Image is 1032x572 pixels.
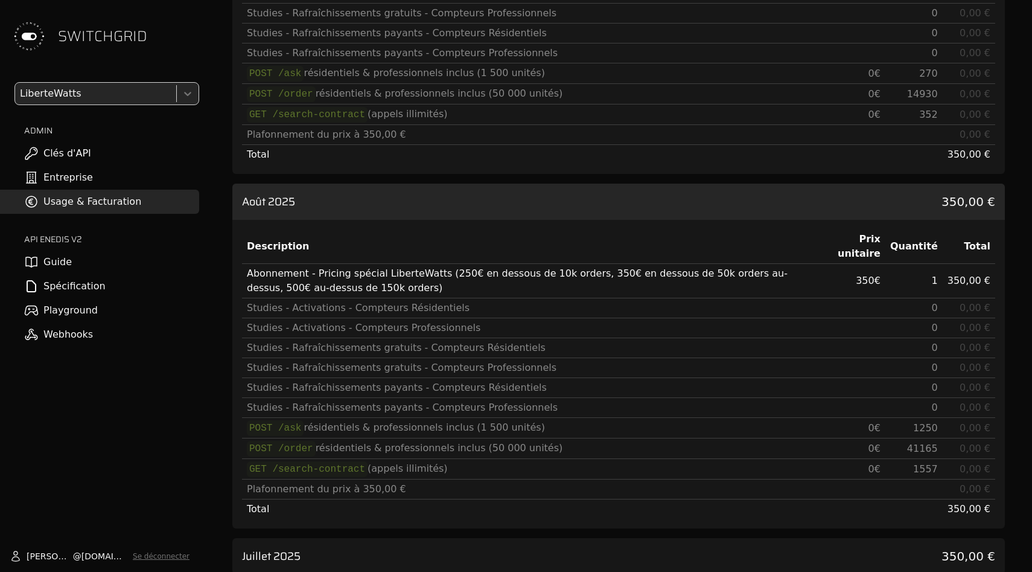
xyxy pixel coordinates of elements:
div: Plafonnement du prix à 350,00 € [247,127,810,142]
span: 350,00 € [941,548,995,565]
div: résidentiels & professionnels inclus (1 500 unités) [247,66,810,81]
span: 0 [932,302,938,313]
span: 0 [932,47,938,59]
img: Switchgrid Logo [10,17,48,56]
span: 0 € [868,443,881,454]
div: (appels illimités) [247,461,810,477]
span: 0,00 € [960,7,990,19]
div: résidentiels & professionnels inclus (1 500 unités) [247,420,810,435]
span: 0,00 € [960,27,990,39]
span: Total [247,503,269,515]
code: POST /ask [247,420,304,436]
span: [DOMAIN_NAME] [81,550,128,562]
span: 0 [932,322,938,333]
div: Studies - Rafraîchissements gratuits - Compteurs Professionnels [247,361,810,375]
div: Studies - Rafraîchissements gratuits - Compteurs Résidentiels [247,341,810,355]
span: 270 [919,68,938,79]
div: Studies - Activations - Compteurs Résidentiels [247,301,810,315]
div: Abonnement - Pricing spécial LiberteWatts (250€ en dessous de 10k orders, 350€ en dessous de 50k ... [247,266,810,295]
h3: Juillet 2025 [242,548,301,565]
div: Studies - Rafraîchissements payants - Compteurs Professionnels [247,400,810,415]
h2: ADMIN [24,124,199,137]
span: 350,00 € [948,275,990,286]
span: 350 € [856,275,881,286]
span: 0,00 € [960,362,990,373]
span: 0 € [868,68,881,79]
div: résidentiels & professionnels inclus (50 000 unités) [247,86,810,101]
button: Se déconnecter [133,551,190,561]
span: 0 [932,27,938,39]
code: GET /search-contract [247,461,368,477]
span: 0 [932,7,938,19]
span: 0,00 € [960,129,990,140]
h3: Août 2025 [242,193,295,210]
span: SWITCHGRID [58,27,147,46]
div: Studies - Rafraîchissements payants - Compteurs Résidentiels [247,26,810,40]
span: 0,00 € [960,443,990,454]
div: Prix unitaire [820,232,881,261]
span: 0,00 € [960,88,990,100]
span: 0,00 € [960,422,990,434]
span: @ [73,550,81,562]
span: 0 [932,342,938,353]
span: 0 € [868,463,881,475]
span: 1 [932,275,938,286]
span: 0,00 € [960,109,990,120]
span: 14930 [907,88,938,100]
span: 0,00 € [960,47,990,59]
span: 0 [932,402,938,413]
div: Studies - Rafraîchissements payants - Compteurs Professionnels [247,46,810,60]
span: 41165 [907,443,938,454]
div: Studies - Activations - Compteurs Professionnels [247,321,810,335]
div: Studies - Rafraîchissements payants - Compteurs Résidentiels [247,381,810,395]
span: 0,00 € [960,402,990,413]
div: Description [247,239,810,254]
div: résidentiels & professionnels inclus (50 000 unités) [247,441,810,456]
span: 352 [919,109,938,120]
span: 0 € [868,422,881,434]
span: 1250 [913,422,938,434]
div: Total [948,239,990,254]
span: 1557 [913,463,938,475]
span: 350,00 € [948,149,990,160]
div: Quantité [890,239,938,254]
span: 0 € [868,109,881,120]
span: 0,00 € [960,483,990,495]
span: 0,00 € [960,463,990,475]
span: 0 € [868,88,881,100]
h2: API ENEDIS v2 [24,233,199,245]
div: (appels illimités) [247,107,810,122]
span: 350,00 € [948,503,990,515]
code: GET /search-contract [247,107,368,123]
div: Studies - Rafraîchissements gratuits - Compteurs Professionnels [247,6,810,21]
span: 0 [932,382,938,393]
span: 0,00 € [960,302,990,313]
span: Total [247,149,269,160]
span: 0,00 € [960,322,990,333]
span: 0,00 € [960,342,990,353]
span: 350,00 € [941,193,995,210]
span: [PERSON_NAME] [27,550,73,562]
code: POST /order [247,441,316,457]
code: POST /order [247,86,316,102]
span: 0 [932,362,938,373]
span: 0,00 € [960,68,990,79]
span: 0,00 € [960,382,990,393]
div: Plafonnement du prix à 350,00 € [247,482,810,496]
code: POST /ask [247,66,304,82]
